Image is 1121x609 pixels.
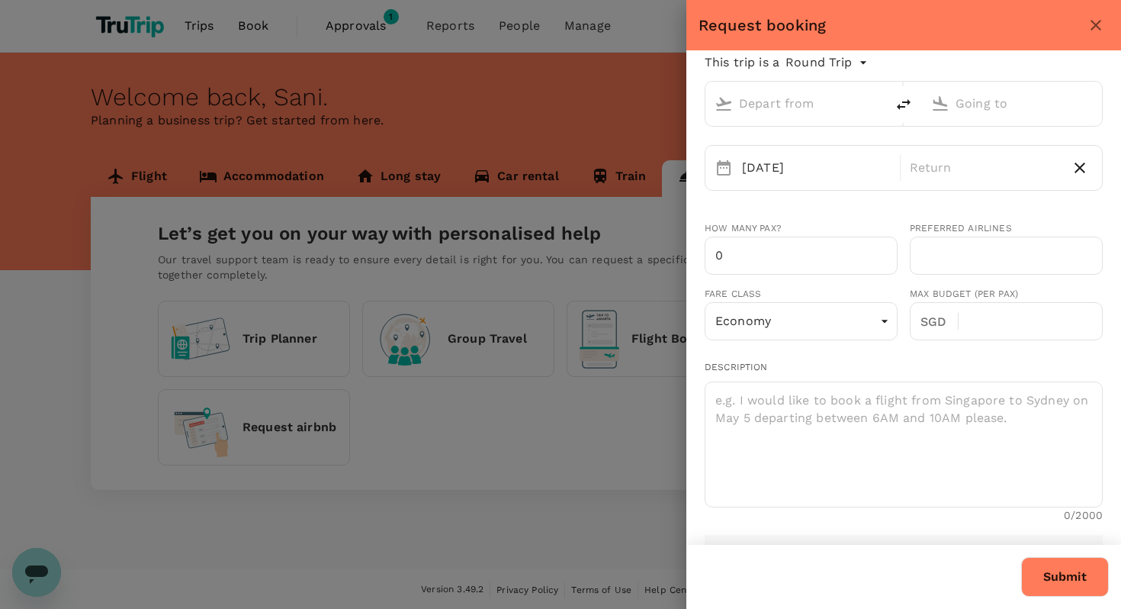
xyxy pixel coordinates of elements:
input: Depart from [739,92,853,115]
button: Open [875,101,878,105]
div: Fare Class [705,287,898,302]
button: close [1083,12,1109,38]
button: Open [1091,101,1094,105]
input: Going to [956,92,1070,115]
div: [DATE] [736,153,897,183]
span: Description [705,362,768,372]
div: Round Trip [785,50,871,75]
div: Economy [705,302,898,340]
button: delete [885,86,922,123]
div: Request booking [699,13,1083,37]
div: How many pax? [705,221,898,237]
p: Return [910,159,1058,177]
div: Max Budget (per pax) [910,287,1103,302]
button: Submit [1021,557,1109,597]
p: 0 /2000 [1064,507,1103,523]
p: SGD [920,313,958,331]
div: Preferred Airlines [910,221,1103,237]
p: This trip is a [705,53,779,72]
